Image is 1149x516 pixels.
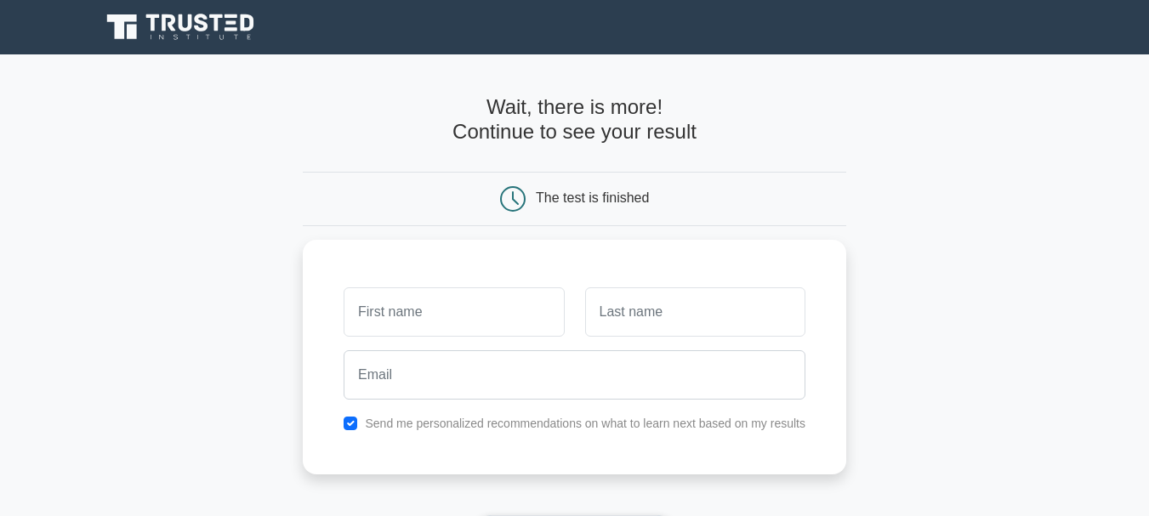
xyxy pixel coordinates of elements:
[536,190,649,205] div: The test is finished
[344,350,805,400] input: Email
[585,287,805,337] input: Last name
[365,417,805,430] label: Send me personalized recommendations on what to learn next based on my results
[344,287,564,337] input: First name
[303,95,846,145] h4: Wait, there is more! Continue to see your result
